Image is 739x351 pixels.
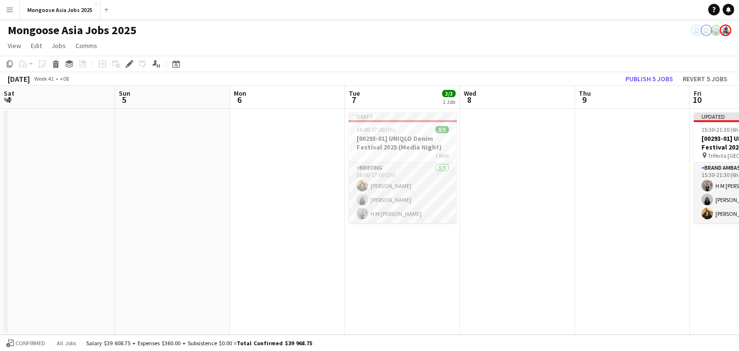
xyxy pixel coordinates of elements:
span: Confirmed [15,340,45,347]
span: Fri [694,89,701,98]
span: Tue [349,89,360,98]
h3: [00293-01] UNIQLO Denim Festival 2025 (Media Night) [349,134,457,151]
div: Draft [349,113,457,120]
div: [DATE] [8,74,30,84]
h1: Mongoose Asia Jobs 2025 [8,23,137,38]
div: +08 [60,75,69,82]
span: Sat [4,89,14,98]
button: Revert 5 jobs [679,73,731,85]
a: Comms [72,39,101,52]
span: 1 Role [435,152,449,159]
span: 9 [577,94,591,105]
span: Edit [31,41,42,50]
app-user-avatar: Adriana Ghazali [710,25,722,36]
span: Jobs [51,41,66,50]
span: Thu [579,89,591,98]
span: 6 [232,94,246,105]
span: 3/3 [435,126,449,133]
button: Confirmed [5,338,47,349]
span: Total Confirmed $39 968.75 [237,339,312,347]
span: All jobs [55,339,78,347]
button: Publish 5 jobs [622,73,677,85]
span: Week 41 [32,75,56,82]
app-card-role: Briefing3/316:00-17:00 (1h)[PERSON_NAME][PERSON_NAME]H M [PERSON_NAME] [349,163,457,223]
a: Edit [27,39,46,52]
span: 3/3 [442,90,456,97]
app-user-avatar: Kristie Rodrigues [720,25,731,36]
app-user-avatar: SOE YAZAR HTUN [701,25,712,36]
span: Comms [76,41,97,50]
span: 16:00-17:00 (1h) [357,126,395,133]
span: 7 [347,94,360,105]
span: 5 [117,94,130,105]
app-job-card: Draft16:00-17:00 (1h)3/3[00293-01] UNIQLO Denim Festival 2025 (Media Night)1 RoleBriefing3/316:00... [349,113,457,223]
a: View [4,39,25,52]
button: Mongoose Asia Jobs 2025 [20,0,101,19]
span: Wed [464,89,476,98]
div: 1 Job [443,98,455,105]
span: Sun [119,89,130,98]
span: 10 [692,94,701,105]
a: Jobs [48,39,70,52]
span: View [8,41,21,50]
span: Mon [234,89,246,98]
app-user-avatar: SOE YAZAR HTUN [691,25,702,36]
span: 4 [2,94,14,105]
div: Salary $39 608.75 + Expenses $360.00 + Subsistence $0.00 = [86,339,312,347]
span: 8 [462,94,476,105]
